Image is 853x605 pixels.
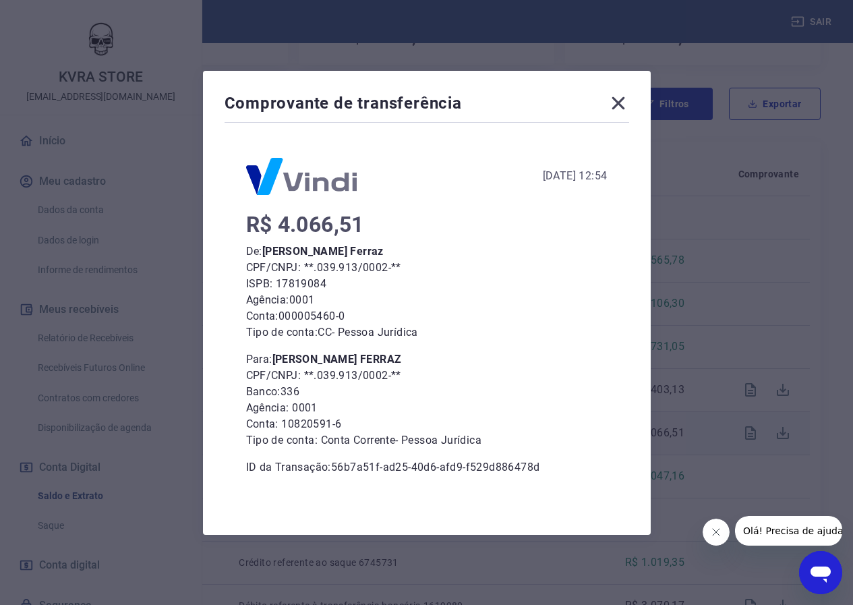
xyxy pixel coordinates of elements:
p: Conta: 000005460-0 [246,308,608,324]
p: Para: [246,351,608,368]
p: Banco: 336 [246,384,608,400]
p: CPF/CNPJ: **.039.913/0002-** [246,368,608,384]
p: ISPB: 17819084 [246,276,608,292]
p: CPF/CNPJ: **.039.913/0002-** [246,260,608,276]
p: Agência: 0001 [246,400,608,416]
span: R$ 4.066,51 [246,212,364,237]
p: De: [246,243,608,260]
span: Olá! Precisa de ajuda? [8,9,113,20]
div: Comprovante de transferência [225,92,629,119]
p: Conta: 10820591-6 [246,416,608,432]
p: Agência: 0001 [246,292,608,308]
p: Tipo de conta: CC - Pessoa Jurídica [246,324,608,341]
img: Logo [246,158,357,195]
iframe: Mensagem da empresa [735,516,842,546]
iframe: Fechar mensagem [703,519,730,546]
p: Tipo de conta: Conta Corrente - Pessoa Jurídica [246,432,608,449]
div: [DATE] 12:54 [543,168,608,184]
iframe: Botão para abrir a janela de mensagens [799,551,842,594]
b: [PERSON_NAME] FERRAZ [272,353,402,366]
b: [PERSON_NAME] Ferraz [262,245,384,258]
p: ID da Transação: 56b7a51f-ad25-40d6-afd9-f529d886478d [246,459,608,476]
